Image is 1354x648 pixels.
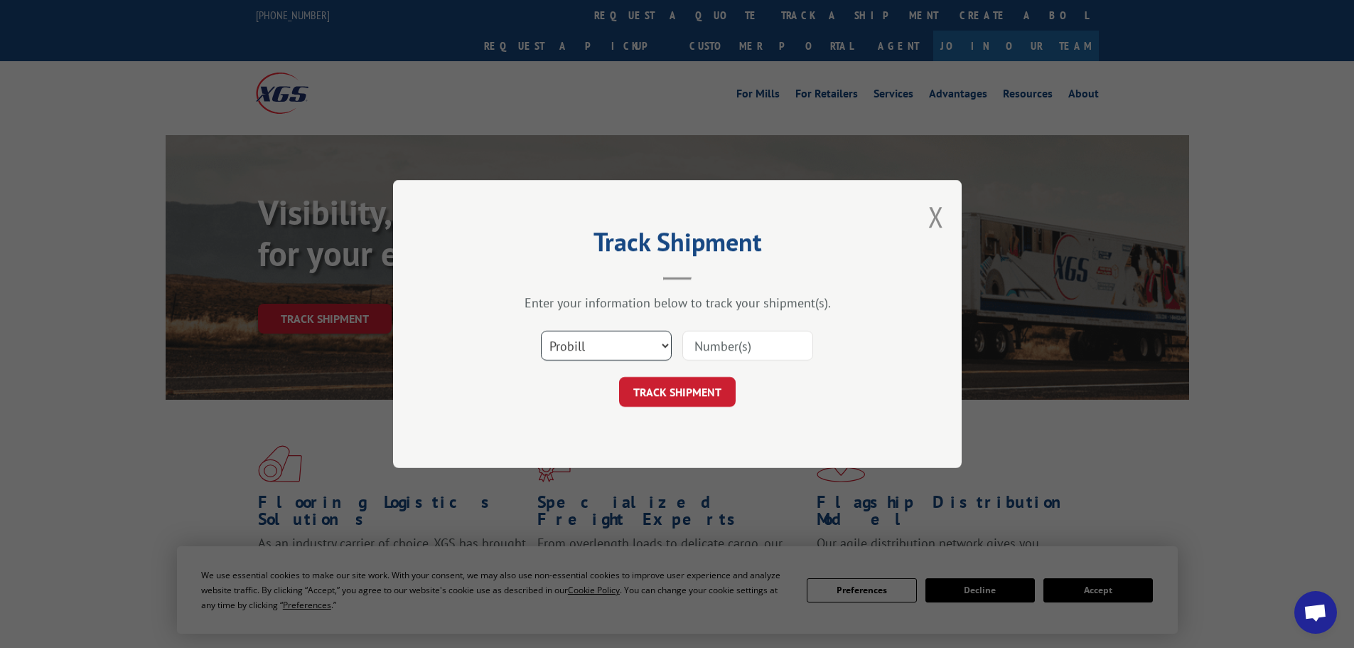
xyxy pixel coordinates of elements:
[928,198,944,235] button: Close modal
[1294,591,1337,634] div: Open chat
[464,232,891,259] h2: Track Shipment
[682,331,813,361] input: Number(s)
[619,377,736,407] button: TRACK SHIPMENT
[464,294,891,311] div: Enter your information below to track your shipment(s).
